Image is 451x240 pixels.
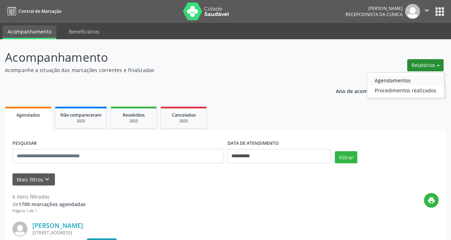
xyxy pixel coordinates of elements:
span: Central de Marcação [19,8,61,14]
a: [PERSON_NAME] [32,221,83,229]
button: Filtrar [335,151,357,163]
i: print [427,196,435,204]
button: Mais filtroskeyboard_arrow_down [12,173,55,186]
button: print [424,193,439,208]
img: img [12,221,27,236]
strong: 1700 marcações agendadas [19,201,86,208]
div: 2025 [60,118,102,124]
span: Cancelados [172,112,196,118]
div: 2025 [116,118,152,124]
ul: Relatórios [367,72,444,98]
label: PESQUISAR [12,138,37,149]
div: 2025 [166,118,201,124]
div: Página 1 de 1 [12,208,86,214]
span: Resolvidos [123,112,145,118]
div: [PERSON_NAME] [345,5,403,11]
button: apps [434,5,446,18]
i:  [423,6,431,14]
button:  [420,4,434,19]
span: Não compareceram [60,112,102,118]
div: 6 itens filtrados [12,193,86,200]
img: img [405,4,420,19]
div: de [12,200,86,208]
a: Procedimentos realizados [367,85,444,95]
a: Central de Marcação [5,5,61,17]
i: keyboard_arrow_down [43,175,51,183]
span: Recepcionista da clínica [345,11,403,17]
a: Beneficiários [64,25,104,38]
label: DATA DE ATENDIMENTO [227,138,279,149]
a: Agendamentos [367,75,444,85]
p: Acompanhamento [5,48,314,66]
p: Ano de acompanhamento [336,86,399,95]
p: Acompanhe a situação das marcações correntes e finalizadas [5,66,314,74]
button: Relatórios [407,59,444,71]
span: Agendados [16,112,40,118]
div: [STREET_ADDRESS] [32,230,332,236]
a: Acompanhamento [2,25,56,39]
